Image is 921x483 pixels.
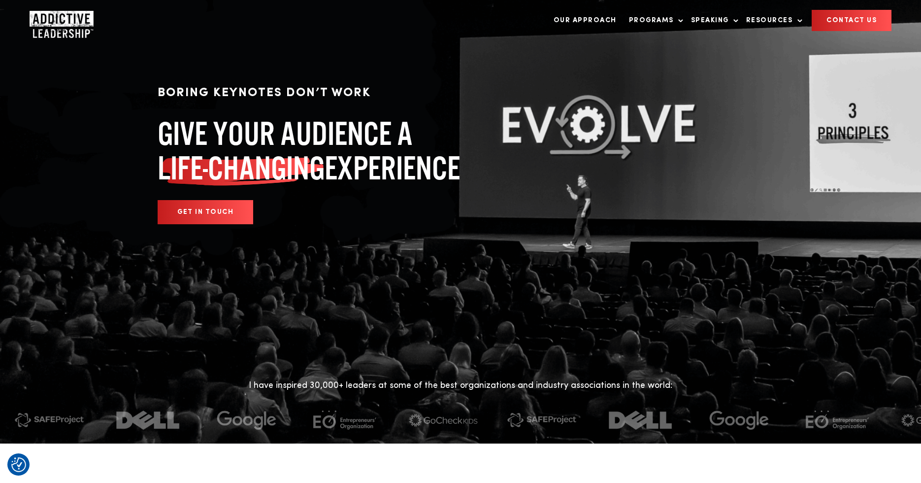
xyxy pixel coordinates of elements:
a: Programs [624,10,684,31]
p: BORING KEYNOTES DON’T WORK [158,84,507,103]
a: CONTACT US [812,10,891,31]
h1: GIVE YOUR AUDIENCE A EXPERIENCE [158,116,507,185]
a: GET IN TOUCH [158,200,253,224]
a: Speaking [686,10,739,31]
a: Our Approach [549,10,622,31]
a: Home [30,11,89,31]
a: Resources [741,10,803,31]
span: LIFE-CHANGING [158,151,325,185]
img: Revisit consent button [11,457,26,472]
button: Consent Preferences [11,457,26,472]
